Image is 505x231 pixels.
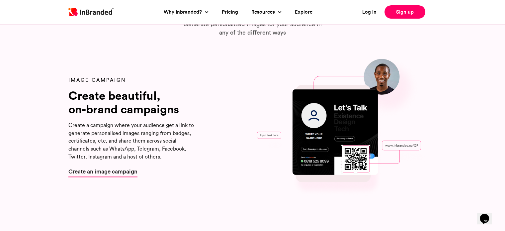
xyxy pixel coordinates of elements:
a: Create an image campaign [68,167,137,175]
iframe: chat widget [477,204,498,224]
a: Resources [251,8,277,16]
h6: Create beautiful, on-brand campaigns [68,89,195,116]
a: Log in [362,8,377,16]
p: Generate personalized images for your audience in any of the different ways [180,20,326,37]
a: Pricing [222,8,238,16]
a: Sign up [384,5,425,19]
a: Why Inbranded? [164,8,204,16]
p: Image Campaign [68,76,216,84]
p: Create a campaign where your audience get a link to generate personalised images ranging from bad... [68,121,195,161]
img: Inbranded [68,8,114,16]
a: Explore [295,8,312,16]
